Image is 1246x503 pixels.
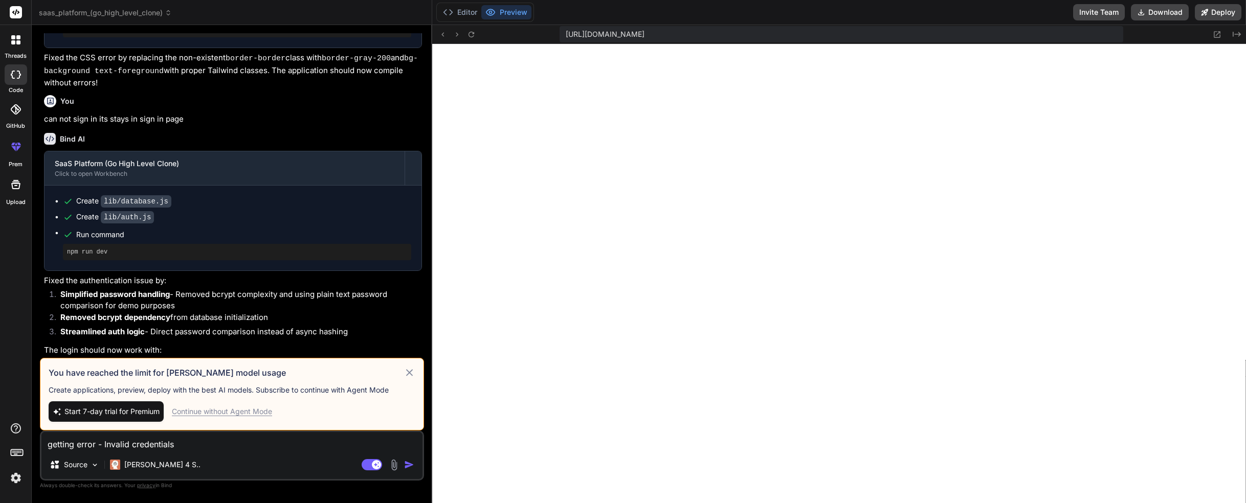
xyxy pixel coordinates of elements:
div: Create [76,212,154,222]
li: - Removed bcrypt complexity and using plain text password comparison for demo purposes [52,289,422,312]
label: threads [5,52,27,60]
h3: You have reached the limit for [PERSON_NAME] model usage [49,367,404,379]
h6: Bind AI [60,134,85,144]
code: bg-background text-foreground [44,54,418,76]
span: saas_platform_(go_high_level_clone) [39,8,172,18]
button: Editor [439,5,481,19]
button: SaaS Platform (Go High Level Clone)Click to open Workbench [44,151,405,185]
p: Source [64,460,87,470]
p: The login should now work with: [44,345,422,356]
li: from database initialization [52,312,422,326]
iframe: Preview [432,44,1246,503]
code: lib/auth.js [101,211,154,223]
textarea: getting error - Invalid credentials [41,432,422,450]
p: Fixed the authentication issue by: [44,275,422,287]
div: Click to open Workbench [55,170,394,178]
button: Start 7-day trial for Premium [49,401,164,422]
label: code [9,86,23,95]
pre: npm run dev [67,248,407,256]
img: attachment [388,459,400,471]
code: border-border [226,54,285,63]
code: border-gray-200 [322,54,391,63]
p: [PERSON_NAME] 4 S.. [124,460,201,470]
span: privacy [137,482,155,488]
img: Claude 4 Sonnet [110,460,120,470]
div: SaaS Platform (Go High Level Clone) [55,158,394,169]
button: Download [1131,4,1189,20]
p: Always double-check its answers. Your in Bind [40,481,424,490]
h6: You [60,96,74,106]
span: Start 7-day trial for Premium [64,406,160,417]
button: Invite Team [1073,4,1125,20]
code: lib/database.js [101,195,171,208]
img: settings [7,469,25,487]
div: Continue without Agent Mode [172,406,272,417]
label: prem [9,160,23,169]
li: - Direct password comparison instead of async hashing [52,326,422,340]
p: can not sign in its stays in sign in page [44,113,422,125]
span: [URL][DOMAIN_NAME] [566,29,644,39]
label: Upload [6,198,26,207]
div: Create [76,196,171,207]
strong: Removed bcrypt dependency [60,312,170,322]
strong: Streamlined auth logic [60,327,145,336]
p: Create applications, preview, deploy with the best AI models. Subscribe to continue with Agent Mode [49,385,415,395]
button: Deploy [1195,4,1241,20]
p: Fixed the CSS error by replacing the non-existent class with and with proper Tailwind classes. Th... [44,52,422,89]
label: GitHub [6,122,25,130]
span: Run command [76,230,411,240]
button: Preview [481,5,531,19]
strong: Simplified password handling [60,289,170,299]
img: icon [404,460,414,470]
img: Pick Models [91,461,99,469]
